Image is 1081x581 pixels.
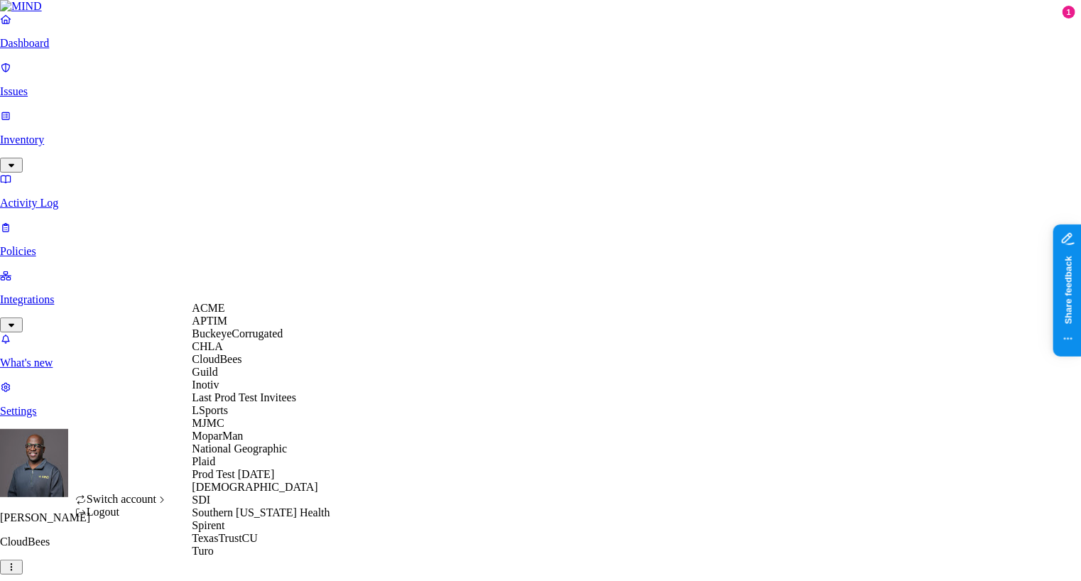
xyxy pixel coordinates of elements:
[192,532,258,544] span: TexasTrustCU
[87,493,156,505] span: Switch account
[192,455,215,467] span: Plaid
[75,506,168,518] div: Logout
[192,379,219,391] span: Inotiv
[192,506,330,518] span: Southern [US_STATE] Health
[192,430,243,442] span: MoparMan
[192,519,224,531] span: Spirent
[192,302,224,314] span: ACME
[192,494,210,506] span: SDI
[192,468,274,480] span: Prod Test [DATE]
[192,340,223,352] span: CHLA
[192,366,217,378] span: Guild
[192,481,317,493] span: [DEMOGRAPHIC_DATA]
[192,442,287,455] span: National Geographic
[192,391,296,403] span: Last Prod Test Invitees
[192,404,228,416] span: LSports
[192,327,283,340] span: BuckeyeCorrugated
[192,315,227,327] span: APTIM
[192,545,214,557] span: Turo
[192,417,224,429] span: MJMC
[192,353,241,365] span: CloudBees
